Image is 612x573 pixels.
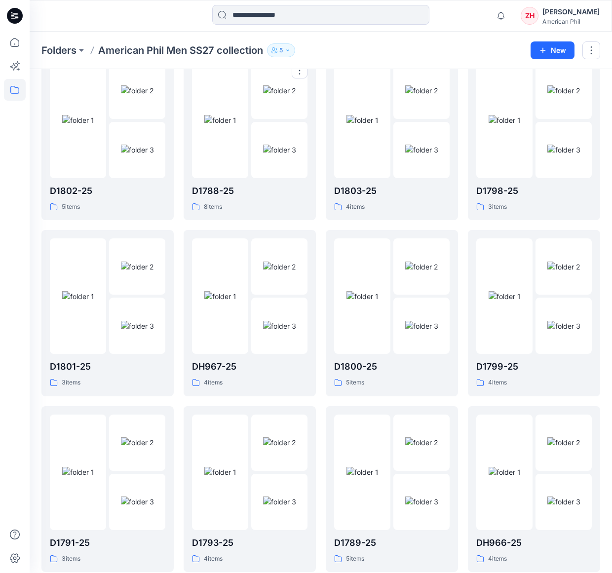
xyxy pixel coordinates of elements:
a: folder 1folder 2folder 3D1793-254items [184,406,316,573]
p: 5 items [346,378,364,388]
img: folder 1 [346,467,379,477]
img: folder 2 [547,437,580,448]
p: D1789-25 [334,536,450,550]
p: 8 items [204,202,222,212]
img: folder 1 [62,115,94,125]
a: folder 1folder 2folder 3D1788-258items [184,54,316,221]
img: folder 3 [547,145,580,155]
img: folder 1 [204,115,236,125]
button: 5 [267,43,295,57]
a: folder 1folder 2folder 3D1801-253items [41,230,174,396]
p: 3 items [62,378,80,388]
p: 4 items [488,554,507,564]
img: folder 2 [405,262,438,272]
div: American Phil [542,18,600,25]
p: D1799-25 [476,360,592,374]
a: folder 1folder 2folder 3D1802-255items [41,54,174,221]
img: folder 2 [547,262,580,272]
img: folder 2 [263,437,296,448]
img: folder 3 [263,321,296,331]
div: [PERSON_NAME] [542,6,600,18]
img: folder 2 [121,85,153,96]
p: D1801-25 [50,360,165,374]
p: D1800-25 [334,360,450,374]
p: D1802-25 [50,184,165,198]
img: folder 3 [547,321,580,331]
a: folder 1folder 2folder 3D1800-255items [326,230,458,396]
a: folder 1folder 2folder 3DH966-254items [468,406,600,573]
img: folder 3 [405,321,438,331]
a: folder 1folder 2folder 3DH967-254items [184,230,316,396]
p: 5 [279,45,283,56]
img: folder 1 [204,291,236,302]
div: ZH [521,7,538,25]
p: 4 items [488,378,507,388]
p: DH967-25 [192,360,307,374]
img: folder 2 [405,437,438,448]
img: folder 2 [263,85,296,96]
img: folder 1 [346,291,379,302]
img: folder 3 [547,497,580,507]
img: folder 1 [62,467,94,477]
p: American Phil Men SS27 collection [98,43,263,57]
img: folder 3 [405,497,438,507]
img: folder 1 [489,291,521,302]
a: folder 1folder 2folder 3D1789-255items [326,406,458,573]
p: D1793-25 [192,536,307,550]
a: Folders [41,43,76,57]
img: folder 1 [204,467,236,477]
button: New [531,41,574,59]
p: 4 items [346,202,365,212]
p: DH966-25 [476,536,592,550]
p: 5 items [346,554,364,564]
a: folder 1folder 2folder 3D1799-254items [468,230,600,396]
p: 3 items [62,554,80,564]
p: 3 items [488,202,507,212]
img: folder 2 [263,262,296,272]
img: folder 1 [62,291,94,302]
img: folder 3 [405,145,438,155]
img: folder 2 [405,85,438,96]
img: folder 1 [489,467,521,477]
img: folder 3 [263,145,296,155]
a: folder 1folder 2folder 3D1791-253items [41,406,174,573]
img: folder 2 [121,437,153,448]
p: D1798-25 [476,184,592,198]
p: 4 items [204,554,223,564]
img: folder 3 [263,497,296,507]
p: 4 items [204,378,223,388]
img: folder 3 [121,497,154,507]
p: 5 items [62,202,80,212]
p: D1788-25 [192,184,307,198]
a: folder 1folder 2folder 3D1798-253items [468,54,600,221]
p: D1791-25 [50,536,165,550]
img: folder 2 [547,85,580,96]
p: D1803-25 [334,184,450,198]
img: folder 1 [346,115,379,125]
a: folder 1folder 2folder 3D1803-254items [326,54,458,221]
img: folder 2 [121,262,153,272]
img: folder 1 [489,115,521,125]
img: folder 3 [121,321,154,331]
img: folder 3 [121,145,154,155]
